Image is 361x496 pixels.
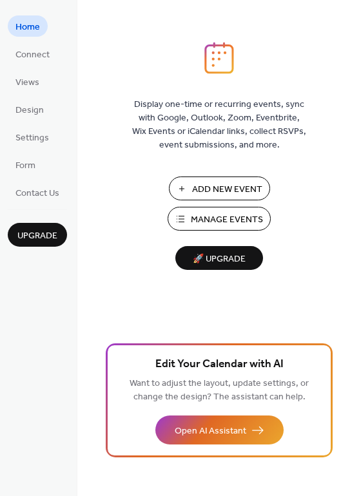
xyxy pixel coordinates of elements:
[8,154,43,175] a: Form
[183,251,255,268] span: 🚀 Upgrade
[15,76,39,90] span: Views
[168,207,271,231] button: Manage Events
[192,183,262,196] span: Add New Event
[130,375,309,406] span: Want to adjust the layout, update settings, or change the design? The assistant can help.
[155,356,284,374] span: Edit Your Calendar with AI
[15,131,49,145] span: Settings
[175,424,246,438] span: Open AI Assistant
[8,71,47,92] a: Views
[155,415,284,444] button: Open AI Assistant
[8,223,67,247] button: Upgrade
[15,104,44,117] span: Design
[15,48,50,62] span: Connect
[191,213,263,227] span: Manage Events
[169,176,270,200] button: Add New Event
[8,15,48,37] a: Home
[132,98,306,152] span: Display one-time or recurring events, sync with Google, Outlook, Zoom, Eventbrite, Wix Events or ...
[175,246,263,270] button: 🚀 Upgrade
[8,43,57,64] a: Connect
[8,99,52,120] a: Design
[17,229,57,243] span: Upgrade
[15,159,35,173] span: Form
[15,187,59,200] span: Contact Us
[8,182,67,203] a: Contact Us
[15,21,40,34] span: Home
[8,126,57,148] a: Settings
[204,42,234,74] img: logo_icon.svg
